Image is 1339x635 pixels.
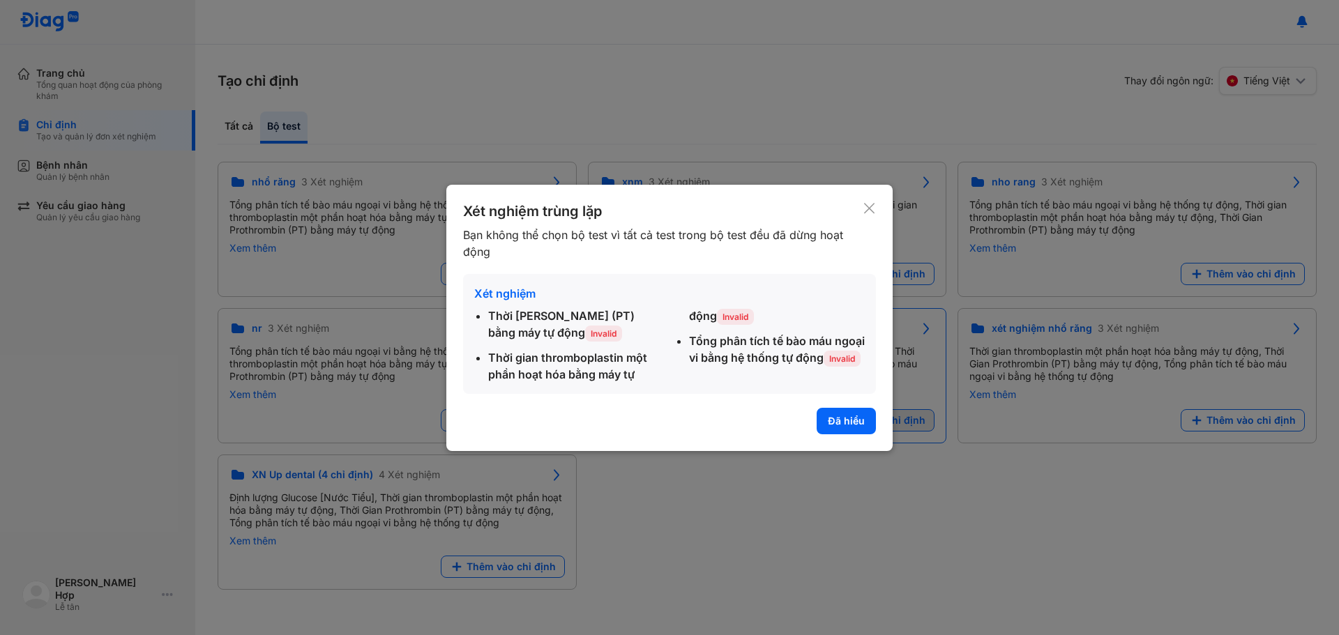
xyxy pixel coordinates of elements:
span: Invalid [585,326,622,342]
div: Thời [PERSON_NAME] (PT) bằng máy tự động [488,307,664,341]
button: Đã hiểu [817,408,876,434]
div: Bạn không thể chọn bộ test vì tất cả test trong bộ test đều đã dừng hoạt động [463,227,863,260]
span: Invalid [717,309,754,325]
div: Xét nghiệm trùng lặp [463,201,863,221]
div: Xét nghiệm [474,285,865,302]
span: Invalid [824,351,861,367]
div: Tổng phân tích tế bào máu ngoại vi bằng hệ thống tự động [689,332,865,366]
